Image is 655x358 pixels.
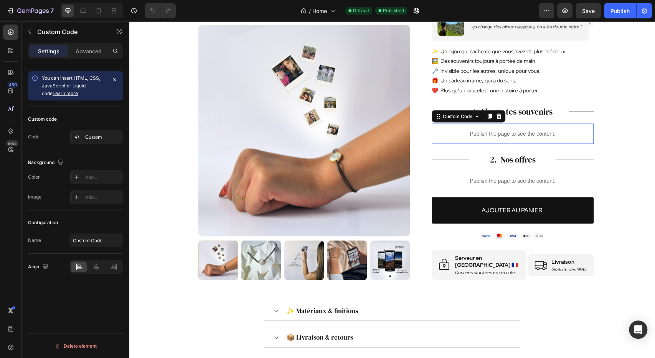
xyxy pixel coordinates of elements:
button: 7 [3,3,57,18]
p: ❤️ Plus qu’un bracelet : une histoire à porter. [302,65,410,72]
button: Publish [604,3,636,18]
span: 📦 Livraison & retours [157,311,224,320]
span: Published [383,7,404,14]
button: Save [576,3,601,18]
iframe: Design area [129,21,655,358]
div: Background [28,158,65,168]
div: Custom [85,134,121,141]
div: Image [28,194,41,200]
p: Publish the page to see the content. [302,108,464,116]
span: You can insert HTML, CSS, JavaScript or Liquid code [42,75,100,96]
h2: Serveur en [GEOGRAPHIC_DATA] 🇫🇷 [325,232,391,247]
a: Learn more [53,90,78,96]
div: Add... [85,174,121,181]
div: Code [28,133,40,140]
div: Delete element [54,342,97,351]
span: Save [582,8,595,14]
p: 🖼️ Des souvenirs toujours à portée de main. [302,36,408,43]
span: Home [312,7,327,15]
p: 7 [50,6,54,15]
span: / [309,7,311,15]
div: Add... [85,194,121,201]
div: Undo/Redo [145,3,176,18]
button: AJOUTER AU PANIER [302,176,464,202]
div: Custom code [28,116,57,123]
p: ✨ Un bijou qui cache ce que vous avez de plus précieux. [302,26,437,33]
p: Custom Code [37,27,102,36]
div: 450 [7,82,18,88]
p: Publish the page to see the content. [302,155,464,163]
div: Open Intercom Messenger [629,320,647,339]
span: ✨ Matériaux & finitions [157,284,229,294]
div: AJOUTER AU PANIER [352,183,413,194]
img: gempages_576328857733301187-2d35d5f5-a8f2-4620-a2b6-6095cc878dc4.png [351,211,416,218]
h2: Gratuite dès 99€. [421,245,459,251]
div: Publish [610,7,630,15]
div: Configuration [28,219,58,226]
p: 🎁 Un cadeau intime, qui a du sens. [302,56,387,62]
p: Advanced [76,47,102,55]
h2: 2. Nos offres [346,132,421,144]
div: Align [28,262,50,272]
span: Default [353,7,369,14]
p: Settings [38,47,59,55]
p: 🗝️ Invisible pour les autres, unique pour vous. [302,46,411,53]
div: Color [28,174,40,181]
h2: Livraison [421,236,459,244]
h2: Données stockées en sécurité. [325,247,388,255]
div: Custom Code [312,91,345,98]
div: Beta [6,140,18,146]
div: Name [28,237,41,244]
button: Delete element [28,340,123,352]
h2: ça change des bijoux classiques, on a les deux le notre ! [342,2,453,10]
h2: 1. Ajoute tes souvenirs [333,84,433,96]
